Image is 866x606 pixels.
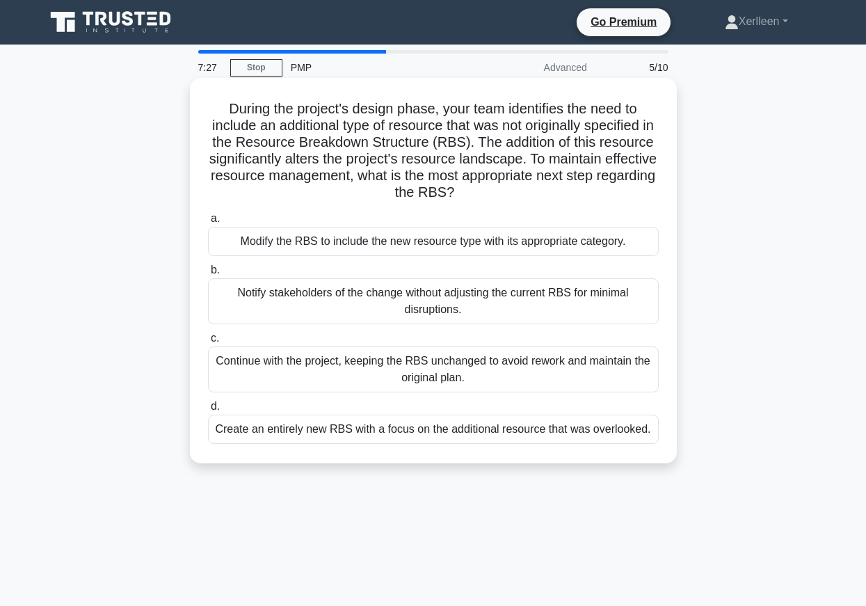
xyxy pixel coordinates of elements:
span: a. [211,212,220,224]
div: PMP [282,54,474,81]
div: 5/10 [595,54,677,81]
span: c. [211,332,219,344]
h5: During the project's design phase, your team identifies the need to include an additional type of... [207,100,660,202]
div: Continue with the project, keeping the RBS unchanged to avoid rework and maintain the original plan. [208,346,659,392]
div: 7:27 [190,54,230,81]
div: Modify the RBS to include the new resource type with its appropriate category. [208,227,659,256]
a: Xerlleen [691,8,821,35]
a: Stop [230,59,282,77]
div: Create an entirely new RBS with a focus on the additional resource that was overlooked. [208,415,659,444]
span: b. [211,264,220,276]
div: Advanced [474,54,595,81]
div: Notify stakeholders of the change without adjusting the current RBS for minimal disruptions. [208,278,659,324]
span: d. [211,400,220,412]
a: Go Premium [582,13,665,31]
